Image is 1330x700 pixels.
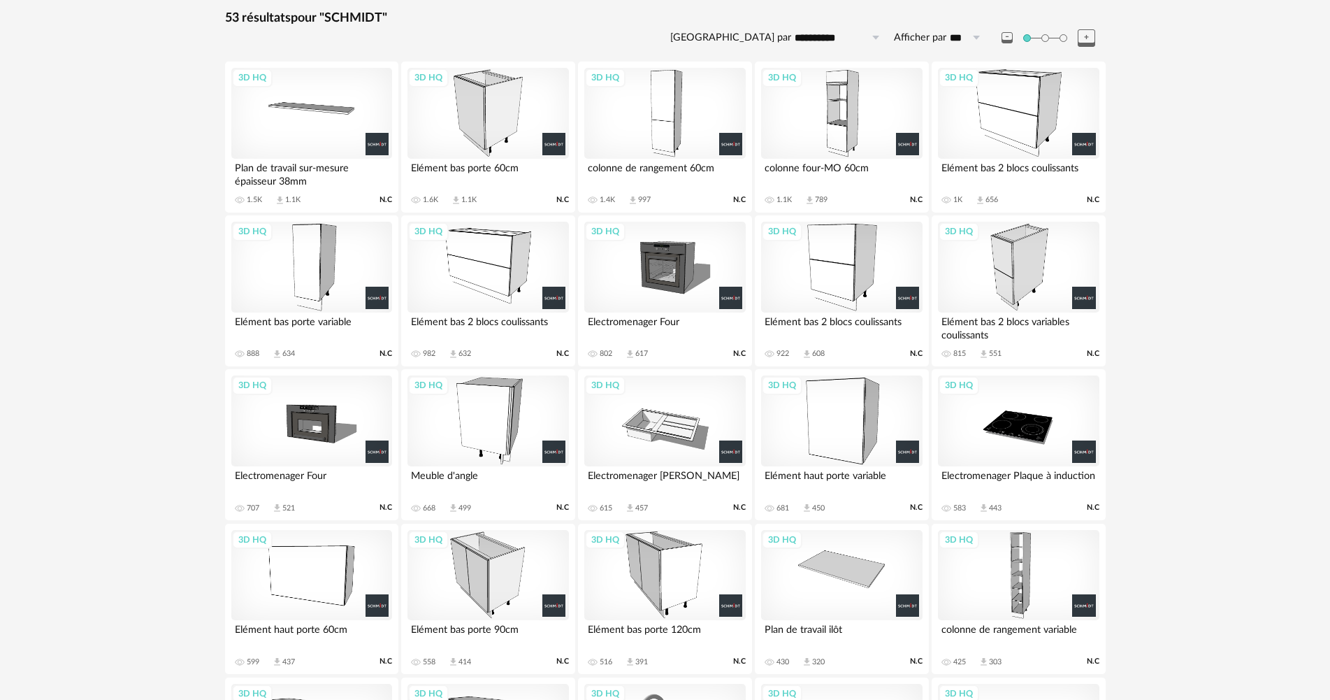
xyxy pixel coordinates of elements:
span: N.C [380,195,392,205]
span: Download icon [625,657,635,667]
span: N.C [1087,349,1099,359]
span: N.C [910,503,923,513]
span: Download icon [448,657,458,667]
div: 3D HQ [939,376,979,394]
a: 3D HQ colonne de rangement variable 425 Download icon 303 N.C [932,524,1105,675]
div: 3D HQ [585,69,626,87]
div: 499 [458,503,471,513]
div: Elément bas 2 blocs variables coulissants [938,313,1099,341]
div: 1.6K [423,195,438,205]
span: N.C [910,657,923,666]
div: 1.1K [776,195,792,205]
div: 802 [600,349,612,359]
span: N.C [910,195,923,205]
a: 3D HQ Elément bas porte 90cm 558 Download icon 414 N.C [401,524,574,675]
span: N.C [380,503,392,513]
div: 425 [953,657,966,667]
div: 656 [985,195,998,205]
div: 450 [812,503,825,513]
div: 982 [423,349,435,359]
span: Download icon [625,349,635,359]
div: Elément bas porte 120cm [584,620,745,648]
a: 3D HQ Elément bas porte 120cm 516 Download icon 391 N.C [578,524,751,675]
div: 3D HQ [408,222,449,241]
a: 3D HQ Elément bas 2 blocs coulissants 1K Download icon 656 N.C [932,62,1105,213]
div: 3D HQ [762,376,802,394]
span: Download icon [272,657,282,667]
div: 3D HQ [232,222,273,241]
a: 3D HQ Electromenager [PERSON_NAME] 615 Download icon 457 N.C [578,369,751,520]
span: N.C [380,349,392,359]
div: 815 [953,349,966,359]
div: Plan de travail ilôt [761,620,922,648]
span: N.C [1087,657,1099,666]
div: Electromenager Plaque à induction [938,466,1099,494]
div: 3D HQ [232,531,273,549]
a: 3D HQ Plan de travail ilôt 430 Download icon 320 N.C [755,524,928,675]
span: Download icon [804,195,815,206]
div: colonne de rangement 60cm [584,159,745,187]
span: Download icon [451,195,461,206]
span: Download icon [802,503,812,513]
div: colonne four-MO 60cm [761,159,922,187]
div: Plan de travail sur-mesure épaisseur 38mm [231,159,392,187]
span: Download icon [802,657,812,667]
div: 997 [638,195,651,205]
span: N.C [380,657,392,666]
div: 634 [282,349,295,359]
div: 3D HQ [939,222,979,241]
div: Elément haut porte 60cm [231,620,392,648]
div: 320 [812,657,825,667]
div: Elément bas 2 blocs coulissants [761,313,922,341]
div: 3D HQ [939,531,979,549]
div: 3D HQ [408,531,449,549]
div: Electromenager [PERSON_NAME] [584,466,745,494]
div: 457 [635,503,648,513]
div: Elément bas porte 60cm [407,159,568,187]
div: Elément bas 2 blocs coulissants [938,159,1099,187]
span: Download icon [975,195,985,206]
a: 3D HQ Electromenager Four 707 Download icon 521 N.C [225,369,398,520]
div: 789 [815,195,827,205]
div: 3D HQ [408,69,449,87]
div: 617 [635,349,648,359]
div: 599 [247,657,259,667]
div: 1.1K [285,195,301,205]
div: 3D HQ [232,376,273,394]
span: Download icon [272,349,282,359]
span: N.C [733,195,746,205]
div: 707 [247,503,259,513]
div: 443 [989,503,1002,513]
a: 3D HQ Elément bas porte variable 888 Download icon 634 N.C [225,215,398,366]
span: Download icon [978,349,989,359]
span: pour "SCHMIDT" [291,12,387,24]
a: 3D HQ Electromenager Plaque à induction 583 Download icon 443 N.C [932,369,1105,520]
div: Elément bas porte variable [231,313,392,341]
div: 583 [953,503,966,513]
div: Electromenager Four [231,466,392,494]
div: 558 [423,657,435,667]
span: N.C [733,657,746,666]
span: N.C [1087,503,1099,513]
a: 3D HQ Elément haut porte variable 681 Download icon 450 N.C [755,369,928,520]
div: 521 [282,503,295,513]
div: Meuble d'angle [407,466,568,494]
span: Download icon [978,503,989,513]
span: Download icon [628,195,638,206]
div: 922 [776,349,789,359]
div: 3D HQ [585,531,626,549]
span: Download icon [978,657,989,667]
a: 3D HQ colonne four-MO 60cm 1.1K Download icon 789 N.C [755,62,928,213]
div: 3D HQ [762,222,802,241]
div: 608 [812,349,825,359]
span: N.C [556,503,569,513]
div: Elément haut porte variable [761,466,922,494]
div: 632 [458,349,471,359]
div: colonne de rangement variable [938,620,1099,648]
span: Download icon [448,503,458,513]
span: N.C [556,657,569,666]
span: N.C [733,349,746,359]
a: 3D HQ Elément bas 2 blocs coulissants 922 Download icon 608 N.C [755,215,928,366]
div: 615 [600,503,612,513]
div: 303 [989,657,1002,667]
